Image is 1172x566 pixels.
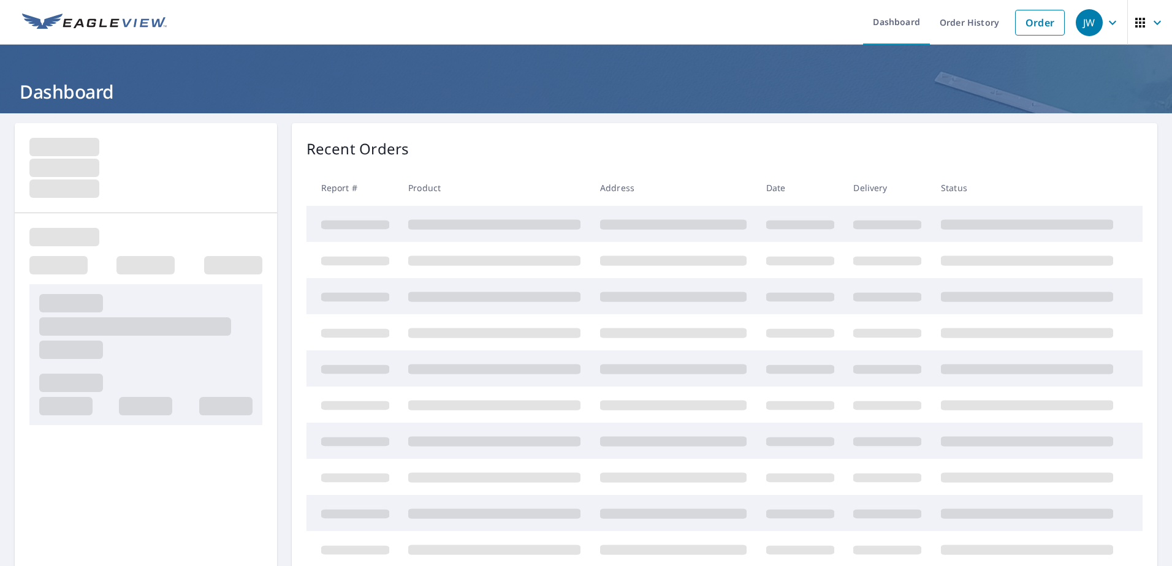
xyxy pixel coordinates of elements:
th: Product [398,170,590,206]
img: EV Logo [22,13,167,32]
h1: Dashboard [15,79,1157,104]
div: JW [1076,9,1103,36]
th: Delivery [843,170,931,206]
th: Report # [306,170,399,206]
th: Date [756,170,844,206]
th: Status [931,170,1123,206]
th: Address [590,170,756,206]
a: Order [1015,10,1065,36]
p: Recent Orders [306,138,409,160]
